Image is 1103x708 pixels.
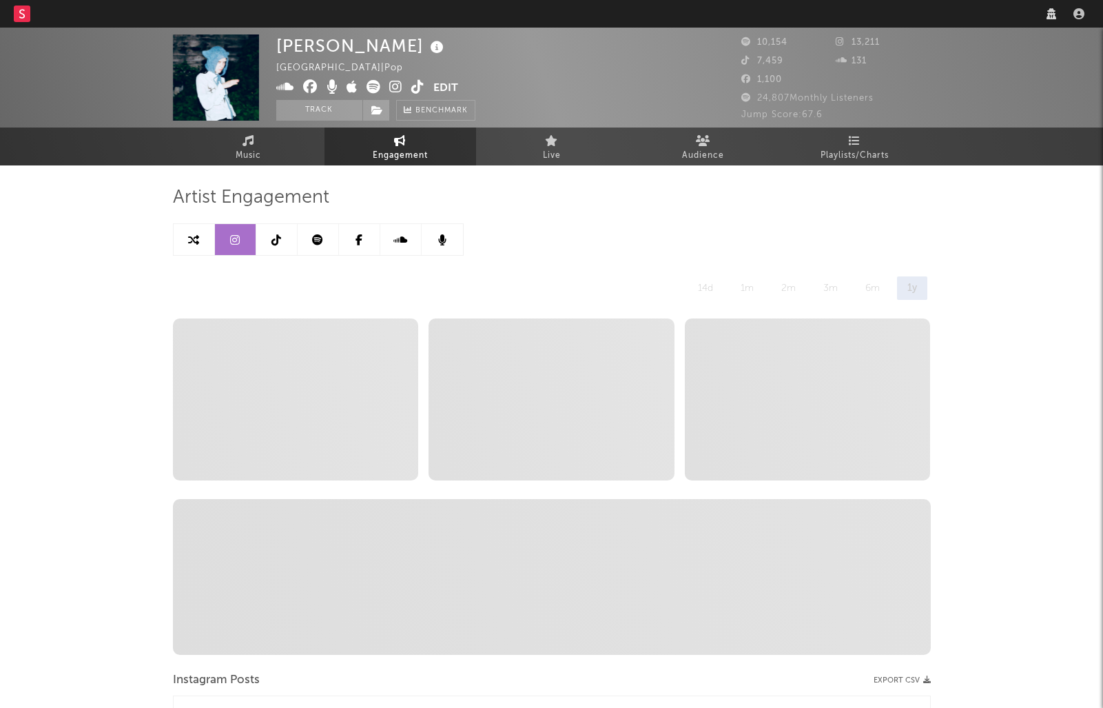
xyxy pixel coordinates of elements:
div: 1m [730,276,764,300]
span: Artist Engagement [173,190,329,206]
a: Playlists/Charts [779,128,931,165]
div: 6m [855,276,890,300]
div: [GEOGRAPHIC_DATA] | Pop [276,60,419,77]
span: 1,100 [741,75,782,84]
span: Music [236,148,261,164]
span: 24,807 Monthly Listeners [741,94,874,103]
span: 131 [836,57,867,65]
div: [PERSON_NAME] [276,34,447,57]
span: 13,211 [836,38,880,47]
span: 7,459 [741,57,783,65]
span: Audience [682,148,724,164]
span: Instagram Posts [173,672,260,689]
button: Edit [433,80,458,97]
a: Live [476,128,628,165]
span: Engagement [373,148,428,164]
a: Benchmark [396,100,475,121]
a: Audience [628,128,779,165]
span: Jump Score: 67.6 [741,110,823,119]
div: 2m [771,276,806,300]
a: Engagement [324,128,476,165]
span: Live [543,148,561,164]
div: 3m [813,276,848,300]
div: 14d [688,276,723,300]
span: Playlists/Charts [821,148,889,164]
div: 1y [897,276,927,300]
span: 10,154 [741,38,787,47]
span: Benchmark [415,103,468,119]
button: Export CSV [874,676,931,685]
a: Music [173,128,324,165]
button: Track [276,100,362,121]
